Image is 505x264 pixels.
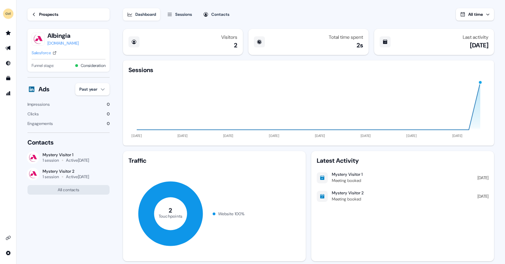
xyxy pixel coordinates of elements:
button: All time [456,8,494,21]
div: Mystery Visitor 1 [43,152,89,158]
div: Engagements [27,120,53,127]
button: Contacts [199,8,234,21]
div: Total time spent [329,34,363,40]
a: Go to integrations [3,232,14,243]
div: Clicks [27,111,39,117]
tspan: [DATE] [406,134,417,138]
div: Contacts [211,11,229,18]
div: Active [DATE] [66,158,89,163]
div: Website 100 % [218,210,245,217]
a: Go to Inbound [3,58,14,69]
div: Meeting booked [332,177,362,184]
div: Active [DATE] [66,174,89,180]
a: Go to attribution [3,88,14,99]
tspan: [DATE] [315,134,325,138]
tspan: [DATE] [132,134,142,138]
tspan: [DATE] [223,134,234,138]
a: Salesforce [32,49,57,56]
div: Traffic [128,157,300,165]
div: Meeting booked [332,196,363,203]
tspan: Touchpoints [158,213,182,219]
div: Latest Activity [317,157,489,165]
div: Prospects [39,11,58,18]
div: 2s [357,41,363,49]
div: Ads [38,85,49,93]
div: Sessions [175,11,192,18]
span: All time [468,12,483,17]
div: Mystery Visitor 2 [332,190,363,196]
div: [DATE] [478,193,489,200]
div: Sessions [128,66,153,74]
a: Prospects [27,8,110,21]
div: Visitors [221,34,237,40]
div: Contacts [27,138,110,147]
div: 0 [107,120,110,127]
button: Past year [75,83,110,95]
tspan: [DATE] [452,134,462,138]
div: [DATE] [478,174,489,181]
div: Salesforce [32,49,51,56]
tspan: [DATE] [177,134,188,138]
div: Mystery Visitor 2 [43,169,89,174]
div: 1 session [43,158,59,163]
button: Sessions [163,8,196,21]
div: Last activity [463,34,489,40]
button: All contacts [27,185,110,195]
a: Go to outbound experience [3,43,14,54]
div: 1 session [43,174,59,180]
tspan: 2 [169,206,172,215]
a: [DOMAIN_NAME] [47,40,79,47]
button: Consideration [81,62,105,69]
a: Go to integrations [3,248,14,259]
tspan: [DATE] [361,134,371,138]
div: [DATE] [470,41,489,49]
div: Mystery Visitor 1 [332,172,362,177]
button: Dashboard [123,8,160,21]
span: Funnel stage: [32,62,54,69]
tspan: [DATE] [269,134,279,138]
a: Go to prospects [3,27,14,38]
div: Impressions [27,101,50,108]
a: Go to templates [3,73,14,84]
div: 0 [107,101,110,108]
button: Albingia [47,32,79,40]
div: Dashboard [135,11,156,18]
div: 0 [107,111,110,117]
div: 2 [234,41,237,49]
